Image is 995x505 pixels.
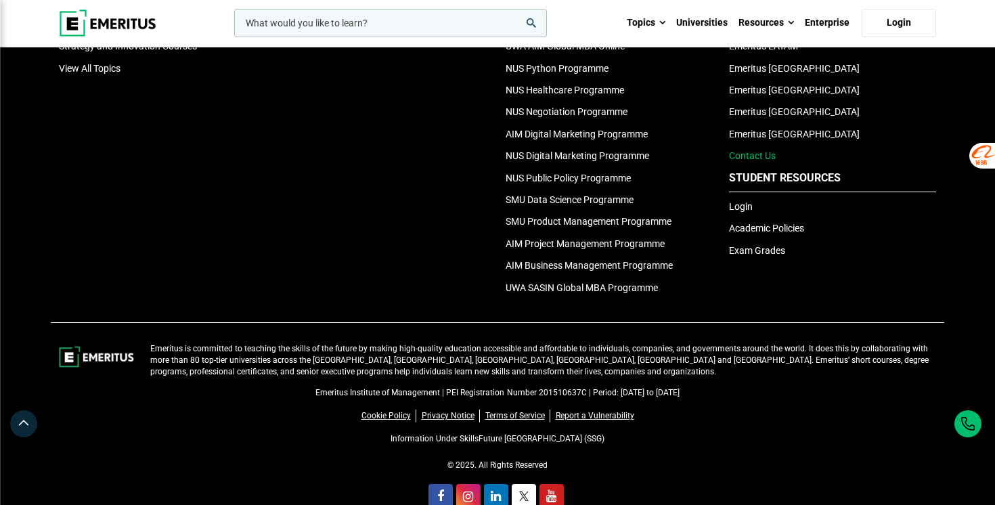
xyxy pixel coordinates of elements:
[729,129,860,139] a: Emeritus [GEOGRAPHIC_DATA]
[556,410,634,422] a: Report a Vulnerability
[729,106,860,117] a: Emeritus [GEOGRAPHIC_DATA]
[729,245,785,256] a: Exam Grades
[519,491,529,501] img: twitter
[506,106,627,117] a: NUS Negotiation Programme
[506,150,649,161] a: NUS Digital Marketing Programme
[506,194,634,205] a: SMU Data Science Programme
[506,129,648,139] a: AIM Digital Marketing Programme
[422,410,480,422] a: Privacy Notice
[506,173,631,183] a: NUS Public Policy Programme
[506,63,609,74] a: NUS Python Programme
[361,410,416,422] a: Cookie Policy
[506,238,665,249] a: AIM Project Management Programme
[506,216,671,227] a: SMU Product Management Programme
[59,460,936,471] p: © 2025. All Rights Reserved
[59,63,120,74] a: View All Topics
[234,9,547,37] input: woocommerce-product-search-field-0
[729,85,860,95] a: Emeritus [GEOGRAPHIC_DATA]
[391,434,604,443] a: Information Under SkillsFuture [GEOGRAPHIC_DATA] (SSG)
[729,150,776,161] a: Contact Us
[59,343,134,370] img: footer-logo
[506,282,658,293] a: UWA SASIN Global MBA Programme
[485,410,550,422] a: Terms of Service
[729,63,860,74] a: Emeritus [GEOGRAPHIC_DATA]
[862,9,936,37] a: Login
[506,260,673,271] a: AIM Business Management Programme
[59,387,936,399] p: Emeritus Institute of Management | PEI Registration Number 201510637C | Period: [DATE] to [DATE]
[729,201,753,212] a: Login
[150,343,936,377] p: Emeritus is committed to teaching the skills of the future by making high-quality education acces...
[506,85,624,95] a: NUS Healthcare Programme
[729,223,804,234] a: Academic Policies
